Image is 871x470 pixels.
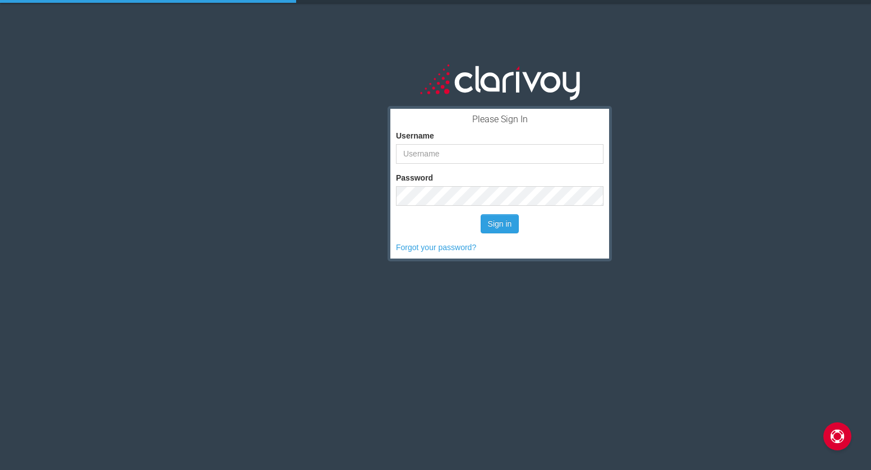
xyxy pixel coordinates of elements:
input: Username [396,144,603,164]
label: Password [396,172,433,183]
img: clarivoy_whitetext_transbg.svg [420,62,580,102]
button: Sign in [481,214,519,233]
a: Forgot your password? [396,243,476,252]
h3: Please Sign In [396,114,603,125]
label: Username [396,130,434,141]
